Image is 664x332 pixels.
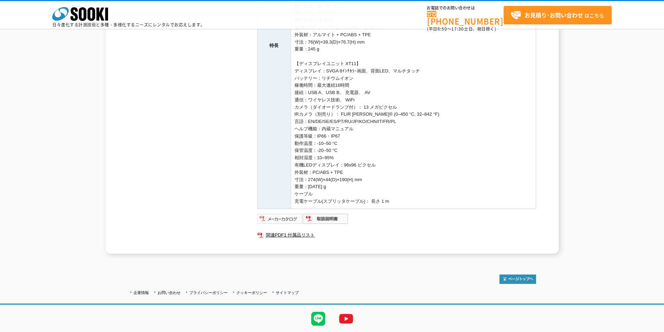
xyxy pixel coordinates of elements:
[504,6,612,24] a: お見積り･お問い合わせはこちら
[236,291,267,295] a: クッキーポリシー
[257,213,303,224] img: メーカーカタログ
[525,11,583,19] strong: お見積り･お問い合わせ
[511,10,604,21] span: はこちら
[427,6,504,10] span: お電話でのお問い合わせは
[303,218,349,223] a: 取扱説明書
[257,231,536,240] a: 関連PDF1 付属品リスト
[451,26,464,32] span: 17:30
[303,213,349,224] img: 取扱説明書
[427,26,496,32] span: (平日 ～ 土日、祝日除く)
[499,275,536,284] img: トップページへ
[257,218,303,223] a: メーカーカタログ
[189,291,228,295] a: プライバシーポリシー
[427,11,504,25] a: [PHONE_NUMBER]
[133,291,149,295] a: 企業情報
[52,23,205,27] p: 日々進化する計測技術と多種・多様化するニーズにレンタルでお応えします。
[276,291,299,295] a: サイトマップ
[437,26,447,32] span: 8:50
[158,291,181,295] a: お問い合わせ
